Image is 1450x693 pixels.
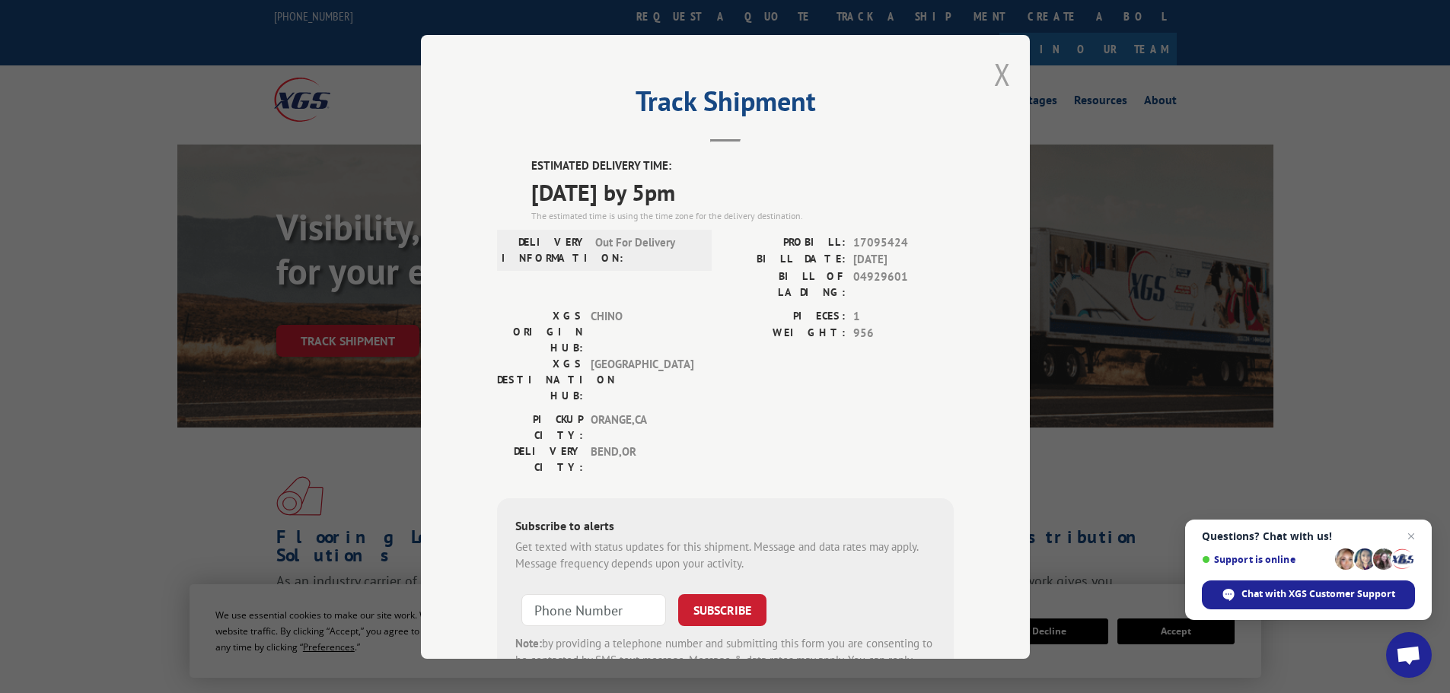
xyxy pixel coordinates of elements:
div: Chat with XGS Customer Support [1202,580,1415,609]
label: BILL OF LADING: [725,268,846,300]
div: by providing a telephone number and submitting this form you are consenting to be contacted by SM... [515,634,935,686]
span: 04929601 [853,268,954,300]
button: SUBSCRIBE [678,593,766,625]
span: Support is online [1202,554,1330,565]
div: Subscribe to alerts [515,516,935,538]
span: 1 [853,307,954,325]
label: PIECES: [725,307,846,325]
label: ESTIMATED DELIVERY TIME: [531,157,954,175]
div: Open chat [1386,632,1432,678]
label: PICKUP CITY: [497,411,583,443]
span: CHINO [591,307,693,355]
label: XGS DESTINATION HUB: [497,355,583,403]
label: BILL DATE: [725,251,846,269]
input: Phone Number [521,593,666,625]
label: DELIVERY INFORMATION: [502,234,588,265]
span: [GEOGRAPHIC_DATA] [591,355,693,403]
h2: Track Shipment [497,91,954,119]
label: PROBILL: [725,234,846,251]
label: DELIVERY CITY: [497,443,583,475]
label: WEIGHT: [725,325,846,342]
span: Questions? Chat with us! [1202,530,1415,542]
span: BEND , OR [591,443,693,475]
div: Get texted with status updates for this shipment. Message and data rates may apply. Message frequ... [515,538,935,572]
span: ORANGE , CA [591,411,693,443]
span: Chat with XGS Customer Support [1241,587,1395,601]
span: Out For Delivery [595,234,698,265]
span: 956 [853,325,954,342]
span: 17095424 [853,234,954,251]
span: [DATE] [853,251,954,269]
strong: Note: [515,635,542,650]
span: [DATE] by 5pm [531,174,954,208]
div: The estimated time is using the time zone for the delivery destination. [531,208,954,222]
button: Close modal [994,54,1011,94]
label: XGS ORIGIN HUB: [497,307,583,355]
span: Close chat [1402,527,1420,545]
